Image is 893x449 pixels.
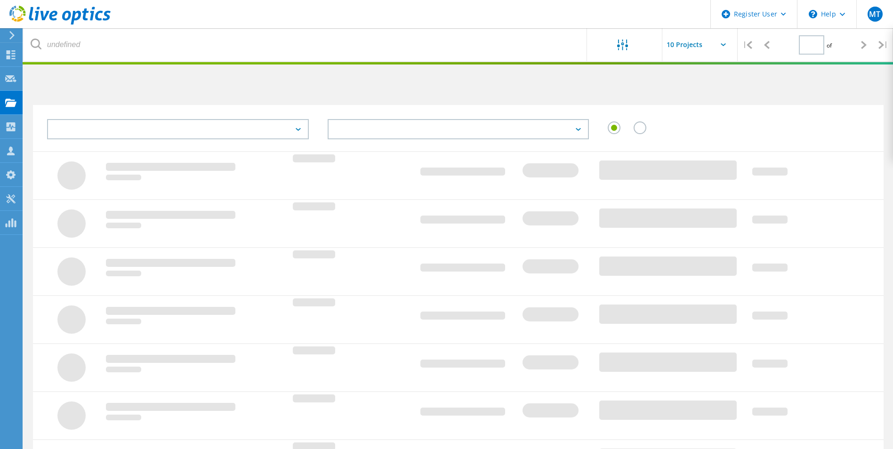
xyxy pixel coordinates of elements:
[738,28,757,62] div: |
[869,10,880,18] span: MT
[874,28,893,62] div: |
[809,10,817,18] svg: \n
[9,20,111,26] a: Live Optics Dashboard
[827,41,832,49] span: of
[24,28,587,61] input: undefined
